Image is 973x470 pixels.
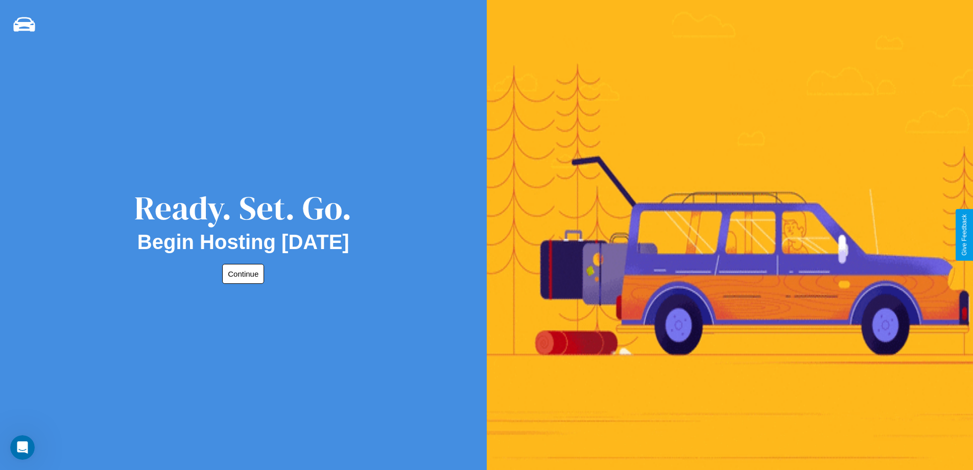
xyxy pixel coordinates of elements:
iframe: Intercom live chat [10,435,35,460]
div: Ready. Set. Go. [134,185,352,231]
h2: Begin Hosting [DATE] [137,231,349,254]
button: Continue [222,264,264,284]
div: Give Feedback [961,214,968,256]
